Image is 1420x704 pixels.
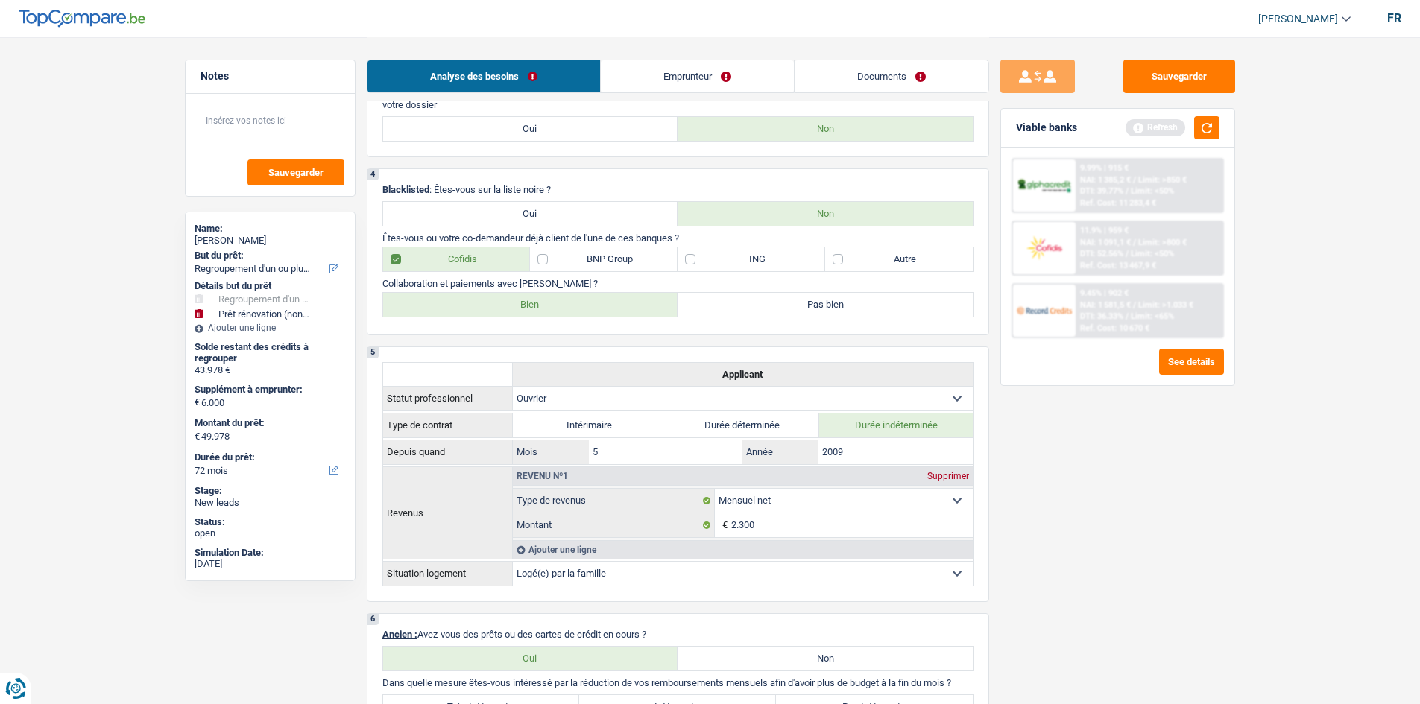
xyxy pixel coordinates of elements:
div: Ajouter une ligne [195,323,346,333]
h5: Notes [201,70,340,83]
span: Blacklisted [382,184,429,195]
a: Documents [795,60,988,92]
span: / [1126,249,1129,259]
th: Situation logement [382,561,512,586]
th: Type de contrat [382,413,512,437]
div: Détails but du prêt [195,280,346,292]
label: Non [678,202,973,226]
span: / [1133,238,1136,247]
label: Année [742,440,818,464]
label: Durée indéterminée [819,413,973,437]
div: 9.45% | 902 € [1080,288,1129,298]
label: Montant [513,513,715,537]
a: [PERSON_NAME] [1246,7,1351,31]
span: DTI: 39.77% [1080,186,1123,196]
div: [DATE] [195,558,346,570]
span: € [195,431,200,443]
input: MM [589,440,743,464]
label: Autre [825,247,973,271]
div: 9.99% | 915 € [1080,163,1129,173]
div: 5 [367,347,379,358]
label: Oui [383,202,678,226]
button: Sauvegarder [1123,60,1235,93]
label: Non [678,117,973,141]
span: / [1133,175,1136,185]
label: Mois [513,440,589,464]
div: 6 [367,614,379,625]
label: But du prêt: [195,250,343,261]
span: DTI: 52.56% [1080,249,1123,259]
span: € [195,396,200,408]
span: Limit: <65% [1131,311,1174,321]
label: BNP Group [530,247,678,271]
th: Applicant [512,362,973,386]
button: See details [1159,349,1224,375]
span: Ancien : [382,629,417,640]
div: fr [1387,11,1401,25]
p: Êtes-vous ou votre co-demandeur déjà client de l'une de ces banques ? [382,232,974,244]
span: DTI: 36.33% [1080,311,1123,321]
label: Durée du prêt: [195,451,343,463]
a: Analyse des besoins [367,60,600,92]
span: € [715,513,731,537]
button: Sauvegarder [247,159,344,185]
span: Limit: >850 € [1138,175,1187,185]
th: Revenus [382,466,512,559]
label: ING [678,247,825,271]
div: Status: [195,516,346,528]
label: Non [678,647,973,670]
a: Emprunteur [601,60,794,92]
div: Solde restant des crédits à regrouper [195,341,346,364]
th: Statut professionnel [382,386,512,410]
div: 4 [367,169,379,180]
div: Ajouter une ligne [513,540,973,559]
div: open [195,527,346,539]
div: 11.9% | 959 € [1080,226,1129,235]
div: Stage: [195,485,346,497]
span: Limit: >800 € [1138,238,1187,247]
div: 43.978 € [195,364,346,376]
label: Bien [383,293,678,317]
p: : Êtes-vous sur la liste noire ? [382,184,974,195]
th: Depuis quand [382,440,512,464]
label: Oui [383,647,678,670]
p: Collaboration et paiements avec [PERSON_NAME] ? [382,278,974,289]
div: Supprimer [924,472,973,481]
label: Supplément à emprunter: [195,384,343,396]
div: Ref. Cost: 13 467,9 € [1080,261,1156,270]
p: Dans quelle mesure êtes-vous intéressé par la réduction de vos remboursements mensuels afin d'avo... [382,677,974,688]
img: AlphaCredit [1017,177,1072,194]
span: / [1126,186,1129,196]
div: Refresh [1126,119,1185,136]
span: Sauvegarder [268,168,324,177]
label: Intérimaire [513,413,666,437]
span: / [1133,300,1136,310]
span: Limit: <50% [1131,249,1174,259]
label: Type de revenus [513,489,715,513]
span: / [1126,311,1129,321]
p: Avez-vous des prêts ou des cartes de crédit en cours ? [382,629,974,640]
span: Limit: <50% [1131,186,1174,196]
div: Revenu nº1 [513,472,572,481]
div: [PERSON_NAME] [195,235,346,247]
label: Cofidis [383,247,531,271]
div: Simulation Date: [195,547,346,559]
div: Ref. Cost: 10 670 € [1080,323,1149,333]
img: Record Credits [1017,296,1072,324]
span: NAI: 1 091,1 € [1080,238,1131,247]
div: Name: [195,223,346,235]
input: AAAA [818,440,973,464]
label: Oui [383,117,678,141]
span: NAI: 1 581,5 € [1080,300,1131,310]
label: Montant du prêt: [195,417,343,429]
span: NAI: 1 385,2 € [1080,175,1131,185]
div: Ref. Cost: 11 283,4 € [1080,198,1156,208]
div: Viable banks [1016,121,1077,134]
label: Pas bien [678,293,973,317]
img: Cofidis [1017,234,1072,261]
span: Limit: >1.033 € [1138,300,1193,310]
span: [PERSON_NAME] [1258,13,1338,25]
div: New leads [195,497,346,509]
label: Durée déterminée [666,413,820,437]
img: TopCompare Logo [19,10,145,28]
